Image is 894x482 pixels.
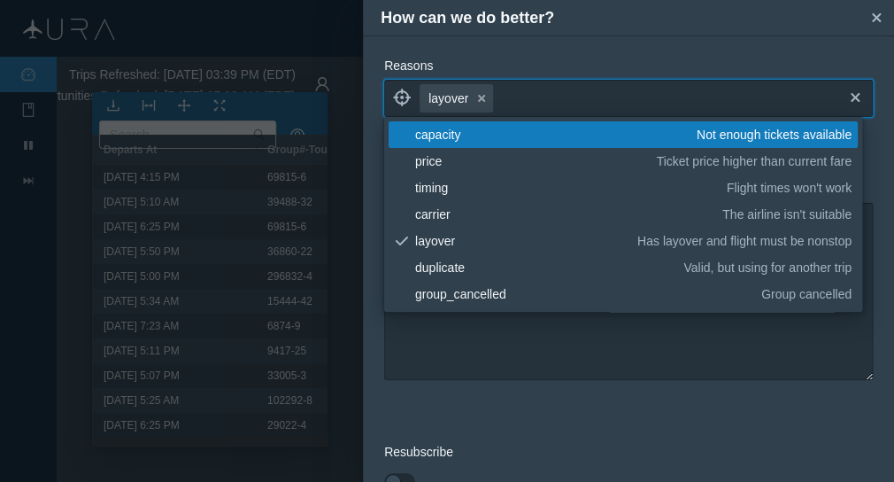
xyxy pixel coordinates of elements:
span: Has layover and flight must be nonstop [637,232,852,250]
span: Ticket price higher than current fare [657,152,852,170]
span: The airline isn't suitable [722,206,852,223]
div: layover [415,232,631,250]
div: group_cancelled [415,285,755,303]
span: Flight times won't work [727,179,852,197]
div: timing [415,179,721,197]
div: duplicate [415,259,677,276]
span: layover [428,89,468,107]
span: Group cancelled [761,285,852,303]
div: capacity [415,126,690,144]
div: carrier [415,206,716,223]
button: Close [863,4,890,31]
div: price [415,152,651,170]
h4: How can we do better? [381,6,863,30]
span: Not enough tickets available [697,126,852,144]
span: Reasons [384,58,433,73]
span: Resubscribe [384,445,453,459]
span: Valid, but using for another trip [683,259,852,276]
